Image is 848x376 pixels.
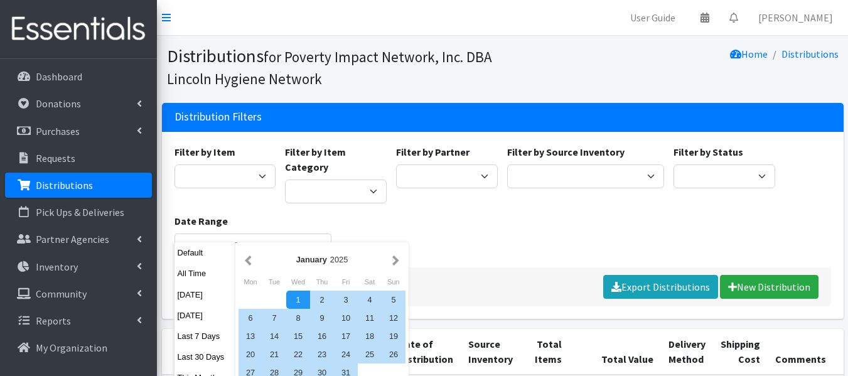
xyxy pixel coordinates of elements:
[330,255,348,264] span: 2025
[358,291,382,309] div: 4
[5,119,152,144] a: Purchases
[262,345,286,363] div: 21
[334,327,358,345] div: 17
[239,345,262,363] div: 20
[36,261,78,273] p: Inventory
[334,309,358,327] div: 10
[310,327,334,345] div: 16
[36,97,81,110] p: Donations
[5,254,152,279] a: Inventory
[36,152,75,164] p: Requests
[36,341,107,354] p: My Organization
[382,345,405,363] div: 26
[334,345,358,363] div: 24
[174,286,236,304] button: [DATE]
[5,91,152,116] a: Donations
[461,329,523,375] th: Source Inventory
[523,329,569,375] th: Total Items
[296,255,327,264] strong: January
[174,244,236,262] button: Default
[569,329,661,375] th: Total Value
[174,348,236,366] button: Last 30 Days
[781,48,839,60] a: Distributions
[162,329,212,375] th: ID
[174,306,236,325] button: [DATE]
[310,291,334,309] div: 2
[358,274,382,290] div: Saturday
[174,110,262,124] h3: Distribution Filters
[396,144,470,159] label: Filter by Partner
[661,329,713,375] th: Delivery Method
[310,345,334,363] div: 23
[262,274,286,290] div: Tuesday
[262,309,286,327] div: 7
[174,234,331,257] input: January 1, 2011 - December 31, 2011
[5,308,152,333] a: Reports
[5,146,152,171] a: Requests
[5,173,152,198] a: Distributions
[334,274,358,290] div: Friday
[358,309,382,327] div: 11
[36,233,109,245] p: Partner Agencies
[286,274,310,290] div: Wednesday
[713,329,768,375] th: Shipping Cost
[167,48,492,88] small: for Poverty Impact Network, Inc. DBA Lincoln Hygiene Network
[36,287,87,300] p: Community
[262,327,286,345] div: 14
[507,144,625,159] label: Filter by Source Inventory
[167,45,498,89] h1: Distributions
[382,327,405,345] div: 19
[286,345,310,363] div: 22
[5,281,152,306] a: Community
[174,327,236,345] button: Last 7 Days
[730,48,768,60] a: Home
[239,327,262,345] div: 13
[36,70,82,83] p: Dashboard
[382,291,405,309] div: 5
[174,213,228,228] label: Date Range
[334,291,358,309] div: 3
[286,291,310,309] div: 1
[382,309,405,327] div: 12
[674,144,743,159] label: Filter by Status
[5,227,152,252] a: Partner Agencies
[310,274,334,290] div: Thursday
[5,200,152,225] a: Pick Ups & Deliveries
[748,5,843,30] a: [PERSON_NAME]
[239,274,262,290] div: Monday
[239,309,262,327] div: 6
[286,309,310,327] div: 8
[603,275,718,299] a: Export Distributions
[5,8,152,50] img: HumanEssentials
[5,64,152,89] a: Dashboard
[285,144,387,175] label: Filter by Item Category
[391,329,461,375] th: Date of Distribution
[358,327,382,345] div: 18
[36,125,80,137] p: Purchases
[358,345,382,363] div: 25
[620,5,685,30] a: User Guide
[36,206,124,218] p: Pick Ups & Deliveries
[36,314,71,327] p: Reports
[286,327,310,345] div: 15
[382,274,405,290] div: Sunday
[174,264,236,282] button: All Time
[310,309,334,327] div: 9
[5,335,152,360] a: My Organization
[174,144,235,159] label: Filter by Item
[720,275,818,299] a: New Distribution
[36,179,93,191] p: Distributions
